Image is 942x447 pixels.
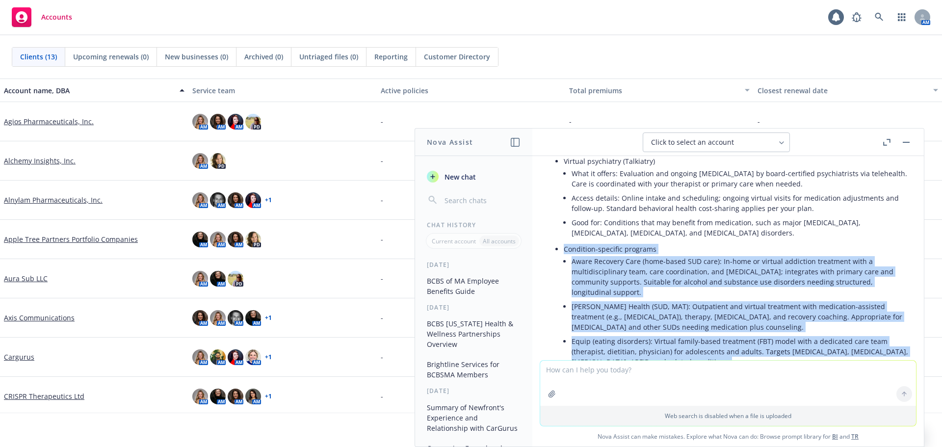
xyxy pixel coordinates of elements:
[210,153,226,169] img: photo
[423,399,524,436] button: Summary of Newfront's Experience and Relationship with CarGurus
[192,310,208,326] img: photo
[4,352,34,362] a: Cargurus
[851,432,859,441] a: TR
[381,85,561,96] div: Active policies
[423,356,524,383] button: Brightline Services for BCBSMA Members
[758,116,760,127] span: -
[443,172,476,182] span: New chat
[643,132,790,152] button: Click to select an account
[265,354,272,360] a: + 1
[572,191,908,215] li: Access details: Online intake and scheduling; ongoing virtual visits for medication adjustments a...
[546,412,910,420] p: Web search is disabled when a file is uploaded
[381,391,383,401] span: -
[228,271,243,287] img: photo
[245,310,261,326] img: photo
[20,52,57,62] span: Clients (13)
[8,3,76,31] a: Accounts
[210,310,226,326] img: photo
[4,156,76,166] a: Alchemy Insights, Inc.
[424,52,490,62] span: Customer Directory
[245,232,261,247] img: photo
[4,195,103,205] a: Alnylam Pharmaceuticals, Inc.
[245,192,261,208] img: photo
[381,273,383,284] span: -
[564,156,908,166] p: Virtual psychiatry (Talkiatry)
[847,7,866,27] a: Report a Bug
[265,197,272,203] a: + 1
[374,52,408,62] span: Reporting
[832,432,838,441] a: BI
[228,389,243,404] img: photo
[228,232,243,247] img: photo
[377,79,565,102] button: Active policies
[210,389,226,404] img: photo
[192,271,208,287] img: photo
[381,195,383,205] span: -
[651,137,734,147] span: Click to select an account
[192,85,373,96] div: Service team
[572,166,908,191] li: What it offers: Evaluation and ongoing [MEDICAL_DATA] by board-certified psychiatrists via telehe...
[381,313,383,323] span: -
[569,116,572,127] span: -
[427,137,473,147] h1: Nova Assist
[228,310,243,326] img: photo
[4,234,138,244] a: Apple Tree Partners Portfolio Companies
[210,232,226,247] img: photo
[265,394,272,399] a: + 1
[443,193,521,207] input: Search chats
[754,79,942,102] button: Closest renewal date
[4,273,48,284] a: Aura Sub LLC
[228,192,243,208] img: photo
[423,273,524,299] button: BCBS of MA Employee Benefits Guide
[4,391,84,401] a: CRISPR Therapeutics Ltd
[381,352,383,362] span: -
[423,316,524,352] button: BCBS [US_STATE] Health & Wellness Partnerships Overview
[536,426,920,447] span: Nova Assist can make mistakes. Explore what Nova can do: Browse prompt library for and
[415,387,532,395] div: [DATE]
[165,52,228,62] span: New businesses (0)
[381,156,383,166] span: -
[192,389,208,404] img: photo
[381,116,383,127] span: -
[572,215,908,240] li: Good for: Conditions that may benefit from medication, such as major [MEDICAL_DATA], [MEDICAL_DAT...
[564,244,908,254] p: Condition-specific programs
[192,153,208,169] img: photo
[192,349,208,365] img: photo
[299,52,358,62] span: Untriaged files (0)
[188,79,377,102] button: Service team
[869,7,889,27] a: Search
[73,52,149,62] span: Upcoming renewals (0)
[483,237,516,245] p: All accounts
[572,299,908,334] li: [PERSON_NAME] Health (SUD, MAT): Outpatient and virtual treatment with medication-assisted treatm...
[758,85,927,96] div: Closest renewal date
[41,13,72,21] span: Accounts
[565,79,754,102] button: Total premiums
[265,315,272,321] a: + 1
[245,389,261,404] img: photo
[245,114,261,130] img: photo
[381,234,383,244] span: -
[4,313,75,323] a: Axis Communications
[892,7,912,27] a: Switch app
[415,221,532,229] div: Chat History
[244,52,283,62] span: Archived (0)
[572,334,908,369] li: Equip (eating disorders): Virtual family-based treatment (FBT) model with a dedicated care team (...
[572,254,908,299] li: Aware Recovery Care (home-based SUD care): In-home or virtual addiction treatment with a multidis...
[210,271,226,287] img: photo
[192,232,208,247] img: photo
[415,303,532,312] div: [DATE]
[228,349,243,365] img: photo
[4,85,174,96] div: Account name, DBA
[245,349,261,365] img: photo
[192,114,208,130] img: photo
[569,85,739,96] div: Total premiums
[415,261,532,269] div: [DATE]
[210,349,226,365] img: photo
[228,114,243,130] img: photo
[4,116,94,127] a: Agios Pharmaceuticals, Inc.
[432,237,476,245] p: Current account
[192,192,208,208] img: photo
[210,114,226,130] img: photo
[423,168,524,185] button: New chat
[210,192,226,208] img: photo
